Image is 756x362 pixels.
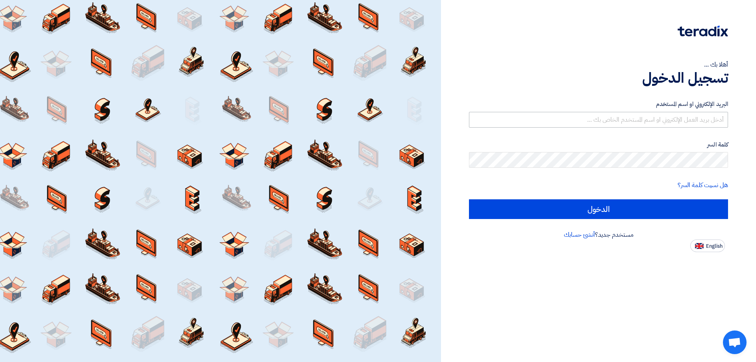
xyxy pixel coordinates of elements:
[469,100,728,109] label: البريد الإلكتروني او اسم المستخدم
[564,230,595,239] a: أنشئ حسابك
[469,60,728,69] div: أهلا بك ...
[469,69,728,87] h1: تسجيل الدخول
[678,26,728,37] img: Teradix logo
[695,243,704,249] img: en-US.png
[723,330,747,354] a: دردشة مفتوحة
[469,230,728,239] div: مستخدم جديد؟
[678,180,728,190] a: هل نسيت كلمة السر؟
[469,112,728,128] input: أدخل بريد العمل الإلكتروني او اسم المستخدم الخاص بك ...
[706,243,723,249] span: English
[469,199,728,219] input: الدخول
[469,140,728,149] label: كلمة السر
[690,239,725,252] button: English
